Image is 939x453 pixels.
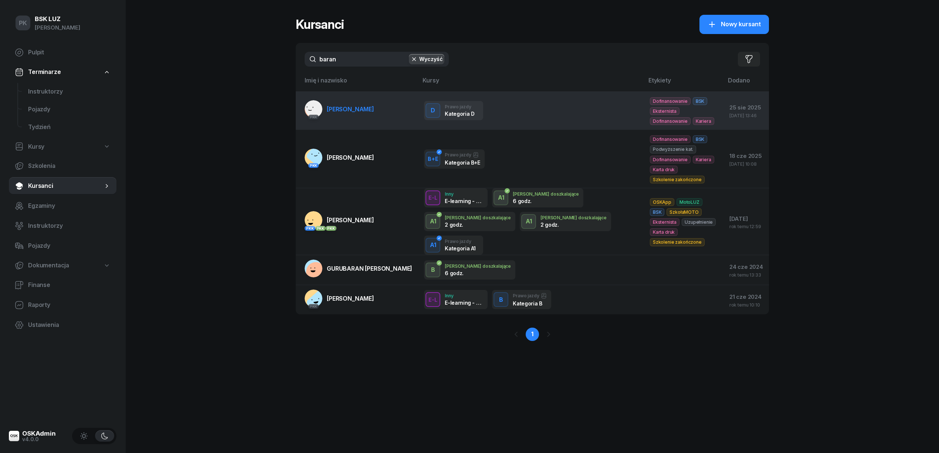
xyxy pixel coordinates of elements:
a: Raporty [9,296,116,314]
div: 24 cze 2024 [729,262,763,272]
div: PKK [305,226,315,231]
div: A1 [495,192,507,204]
div: B [496,294,506,306]
div: E-learning - 90 dni [445,300,483,306]
div: Kategoria D [445,111,474,117]
span: Kursy [28,142,44,152]
div: Kategoria B [513,300,546,307]
span: Szkolenie zakończone [650,176,705,183]
a: Tydzień [22,118,116,136]
div: [PERSON_NAME] [35,23,80,33]
a: PKKPKKPKK[PERSON_NAME] [305,211,374,229]
a: Szkolenia [9,157,116,175]
span: Instruktorzy [28,221,111,231]
span: Pojazdy [28,105,111,114]
a: Dokumentacja [9,257,116,274]
span: Szkolenia [28,161,111,171]
div: PKK [308,163,319,168]
div: Prawo jazdy [445,104,474,109]
div: [DATE] [729,214,763,224]
span: Uzupełnienie [682,218,716,226]
h1: Kursanci [296,18,344,31]
a: Pulpit [9,44,116,61]
span: Eksternista [650,218,679,226]
div: [DATE] 10:08 [729,162,763,166]
span: Szkolenie zakończone [650,238,705,246]
a: PKK[PERSON_NAME] [305,100,374,118]
div: v4.0.0 [22,437,56,442]
div: 6 godz. [513,198,551,204]
a: Egzaminy [9,197,116,215]
th: Imię i nazwisko [296,75,418,91]
input: Szukaj [305,52,449,67]
div: E-L [426,295,440,304]
span: [PERSON_NAME] [327,105,374,113]
a: Ustawienia [9,316,116,334]
span: BSK [693,135,708,143]
span: BSK [693,97,708,105]
span: Dokumentacja [28,261,69,270]
span: PK [19,20,27,26]
div: PKK [308,115,319,119]
span: GURUBARAN [PERSON_NAME] [327,265,412,272]
div: 2 godz. [540,222,579,228]
span: Pojazdy [28,241,111,251]
div: A1 [523,215,535,228]
div: rok temu 13:33 [729,273,763,277]
button: A1 [426,214,440,229]
div: E-L [426,193,440,202]
span: [PERSON_NAME] [327,216,374,224]
span: BSK [650,208,665,216]
a: Finanse [9,276,116,294]
span: [PERSON_NAME] [327,154,374,161]
span: Pulpit [28,48,111,57]
div: [PERSON_NAME] doszkalające [445,264,511,268]
div: A1 [427,239,439,251]
div: 6 godz. [445,270,483,276]
span: Dofinansowanie [650,117,691,125]
img: logo-xs@2x.png [9,431,19,441]
button: E-L [426,292,440,307]
a: Pojazdy [9,237,116,255]
span: Egzaminy [28,201,111,211]
a: Instruktorzy [9,217,116,235]
span: Nowy kursant [721,20,761,29]
div: PKK [326,226,336,231]
div: rok temu 12:59 [729,224,763,229]
span: Kariera [693,117,714,125]
button: D [426,103,440,118]
button: B+E [426,152,440,166]
span: SzkołaMOTO [667,208,701,216]
span: Raporty [28,300,111,310]
span: MotoLUZ [677,198,702,206]
a: 1 [526,328,539,341]
span: Tydzień [28,122,111,132]
div: 25 sie 2025 [729,103,763,112]
button: B [494,292,508,307]
th: Dodano [723,75,769,91]
a: Kursy [9,138,116,155]
div: 18 cze 2025 [729,151,763,161]
div: Prawo jazdy [513,293,546,299]
div: Kategoria A1 [445,245,476,251]
div: Kategoria B+E [445,159,480,166]
div: Inny [445,293,483,298]
th: Etykiety [644,75,723,91]
button: A1 [494,190,508,205]
span: Ustawienia [28,320,111,330]
span: Dofinansowanie [650,97,691,105]
span: [PERSON_NAME] [327,295,374,302]
span: Eksternista [650,107,679,115]
div: 2 godz. [445,222,483,228]
div: 21 cze 2024 [729,292,763,302]
button: A1 [426,238,440,253]
a: Instruktorzy [22,83,116,101]
div: Prawo jazdy [445,239,476,244]
span: Dofinansowanie [650,156,691,163]
span: Terminarze [28,67,61,77]
a: Terminarze [9,64,116,81]
div: D [428,104,438,117]
span: Dofinansowanie [650,135,691,143]
div: [PERSON_NAME] doszkalające [445,215,511,220]
span: Podwyższenie kat. [650,145,696,153]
